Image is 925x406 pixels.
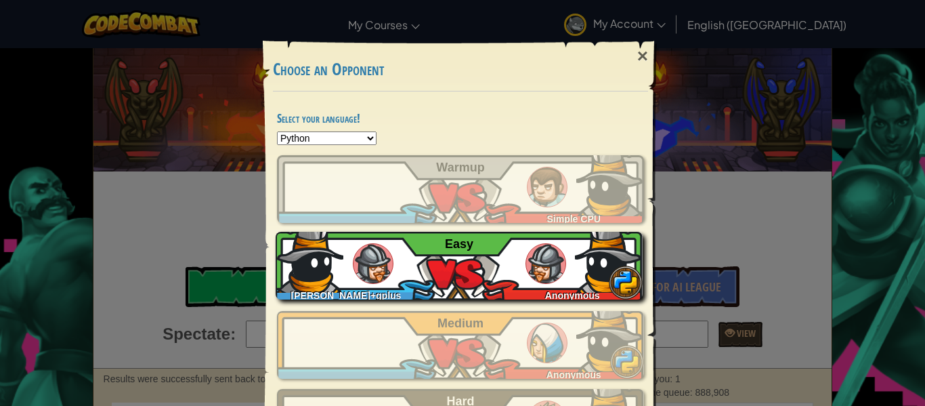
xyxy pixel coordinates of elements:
img: H8BrN55mT5mBqYAAAAASUVORK5CYII= [276,225,343,293]
a: Anonymous [277,311,644,379]
h4: Select your language! [277,112,644,125]
img: humans_ladder_medium.png [527,323,567,363]
span: Anonymous [545,290,600,301]
img: H8BrN55mT5mBqYAAAAASUVORK5CYII= [576,304,644,372]
img: humans_ladder_easy.png [525,243,566,284]
span: Easy [445,237,473,251]
span: Warmup [436,161,484,174]
span: Anonymous [546,369,601,380]
span: [PERSON_NAME]+gplus [291,290,401,301]
img: H8BrN55mT5mBqYAAAAASUVORK5CYII= [575,225,643,293]
span: Medium [437,317,483,330]
img: humans_ladder_easy.png [353,243,393,284]
img: humans_ladder_tutorial.png [527,167,567,207]
h3: Choose an Opponent [273,60,648,79]
a: [PERSON_NAME]+gplusAnonymous [277,232,644,300]
span: Simple CPU [547,214,601,224]
img: H8BrN55mT5mBqYAAAAASUVORK5CYII= [576,148,644,216]
a: Simple CPU [277,155,644,223]
div: × [627,37,658,76]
